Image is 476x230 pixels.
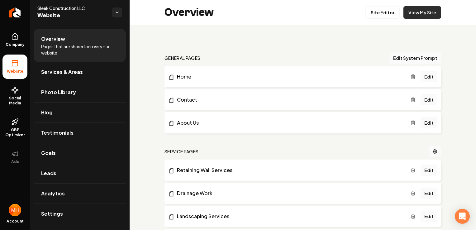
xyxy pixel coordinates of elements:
[164,6,214,19] h2: Overview
[168,119,411,127] a: About Us
[168,73,411,80] a: Home
[455,209,470,224] div: Open Intercom Messenger
[41,149,56,157] span: Goals
[41,68,83,76] span: Services & Areas
[34,82,126,102] a: Photo Library
[2,145,27,169] button: Ads
[41,109,53,116] span: Blog
[9,7,21,17] img: Rebolt Logo
[421,94,437,105] a: Edit
[9,204,21,216] button: Open user button
[421,211,437,222] a: Edit
[41,170,56,177] span: Leads
[7,219,24,224] span: Account
[41,190,65,197] span: Analytics
[41,35,65,43] span: Overview
[2,127,27,137] span: GBP Optimizer
[2,96,27,106] span: Social Media
[421,117,437,128] a: Edit
[34,163,126,183] a: Leads
[164,55,201,61] h2: general pages
[389,52,441,64] button: Edit System Prompt
[37,5,107,11] span: Sleek Construction LLC
[2,28,27,52] a: Company
[421,165,437,176] a: Edit
[2,113,27,142] a: GBP Optimizer
[421,188,437,199] a: Edit
[403,6,441,19] a: View My Site
[34,204,126,224] a: Settings
[41,89,76,96] span: Photo Library
[168,96,411,103] a: Contact
[34,143,126,163] a: Goals
[41,43,118,56] span: Pages that are shared across your website.
[168,189,411,197] a: Drainage Work
[168,213,411,220] a: Landscaping Services
[34,123,126,143] a: Testimonials
[168,166,411,174] a: Retaining Wall Services
[34,103,126,122] a: Blog
[37,11,107,20] span: Website
[365,6,400,19] a: Site Editor
[4,69,26,74] span: Website
[9,159,21,164] span: Ads
[2,81,27,111] a: Social Media
[34,62,126,82] a: Services & Areas
[9,204,21,216] img: Mason Hill
[34,184,126,204] a: Analytics
[421,71,437,82] a: Edit
[41,129,74,137] span: Testimonials
[164,148,199,155] h2: Service Pages
[41,210,63,218] span: Settings
[3,42,27,47] span: Company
